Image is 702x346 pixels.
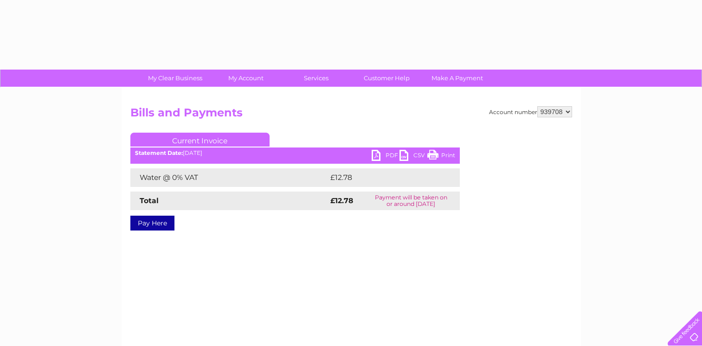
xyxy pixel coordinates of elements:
[130,150,460,156] div: [DATE]
[419,70,496,87] a: Make A Payment
[130,133,270,147] a: Current Invoice
[130,216,174,231] a: Pay Here
[427,150,455,163] a: Print
[328,168,440,187] td: £12.78
[130,106,572,124] h2: Bills and Payments
[399,150,427,163] a: CSV
[489,106,572,117] div: Account number
[362,192,460,210] td: Payment will be taken on or around [DATE]
[330,196,353,205] strong: £12.78
[137,70,213,87] a: My Clear Business
[348,70,425,87] a: Customer Help
[130,168,328,187] td: Water @ 0% VAT
[278,70,354,87] a: Services
[372,150,399,163] a: PDF
[140,196,159,205] strong: Total
[207,70,284,87] a: My Account
[135,149,183,156] b: Statement Date:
